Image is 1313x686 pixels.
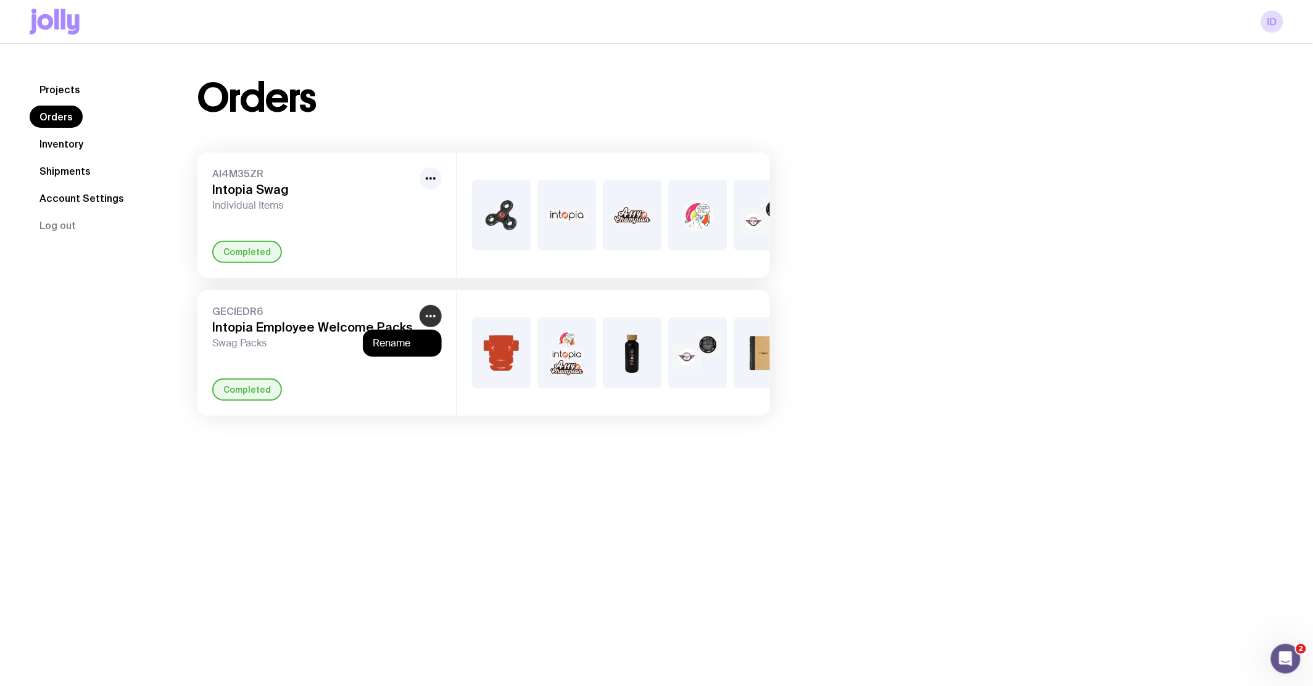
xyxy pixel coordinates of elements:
[30,78,90,101] a: Projects
[212,167,415,180] span: AI4M35ZR
[1296,644,1306,654] span: 2
[212,182,415,197] h3: Intopia Swag
[197,78,317,118] h1: Orders
[212,379,282,401] div: Completed
[1271,644,1301,674] iframe: Intercom live chat
[30,133,93,155] a: Inventory
[30,106,83,128] a: Orders
[373,337,432,349] button: Rename
[212,199,415,212] span: Individual Items
[212,241,282,263] div: Completed
[30,160,101,182] a: Shipments
[30,187,134,209] a: Account Settings
[212,337,415,349] span: Swag Packs
[30,214,86,236] button: Log out
[212,320,415,335] h3: Intopia Employee Welcome Packs
[1261,10,1283,33] a: ID
[212,305,415,317] span: GECIEDR6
